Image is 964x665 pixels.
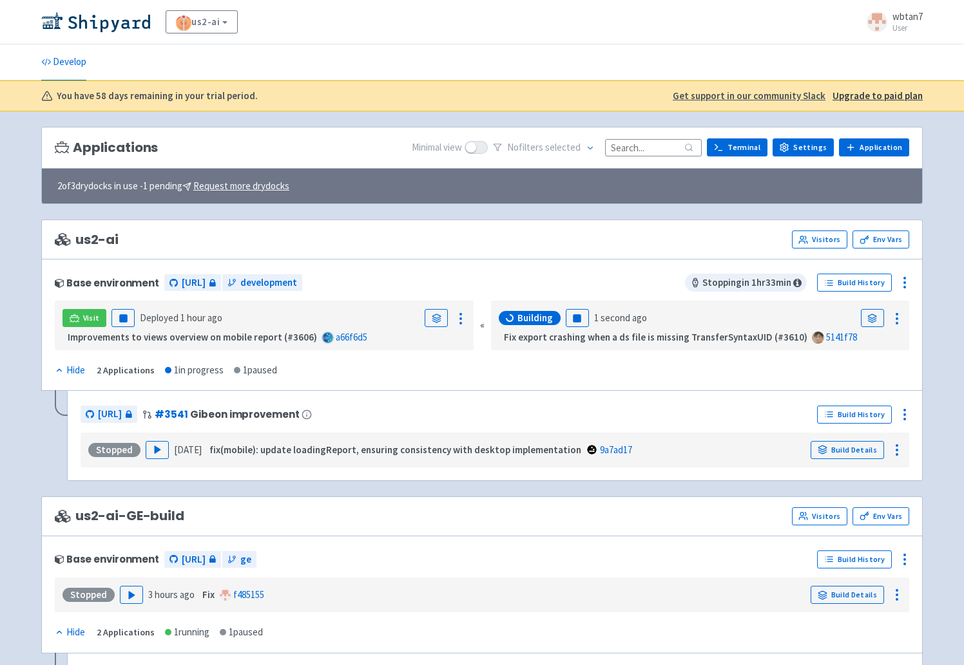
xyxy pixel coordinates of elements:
span: [URL] [182,276,206,290]
div: Hide [55,625,85,640]
div: 1 running [165,625,209,640]
button: Hide [55,363,86,378]
span: Stopping in 1 hr 33 min [685,274,807,292]
a: Settings [773,138,834,156]
span: us2-ai [55,232,119,247]
a: Visit [63,309,106,327]
a: a66f6d5 [336,331,367,343]
button: Pause [566,309,589,327]
strong: fix(mobile): update loadingReport, ensuring consistency with desktop implementation [209,444,581,456]
div: 2 Applications [97,625,155,640]
a: Visitors [792,507,847,525]
b: You have 58 days remaining in your trial period. [57,89,258,104]
div: 2 Applications [97,363,155,378]
a: Env Vars [853,230,909,248]
span: 2 of 3 drydocks in use - 1 pending [57,179,289,194]
a: f485155 [233,588,264,601]
a: Application [839,138,909,156]
div: Stopped [63,588,115,602]
button: Play [120,586,143,604]
strong: Improvements to views overview on mobile report (#3606) [68,331,317,343]
strong: Fix export crashing when a ds file is missing TransferSyntaxUID (#3610) [504,331,807,343]
span: [URL] [98,407,122,422]
div: 1 paused [234,363,277,378]
time: [DATE] [174,444,202,456]
span: Minimal view [412,140,462,155]
small: User [892,24,923,32]
h3: Applications [55,140,158,155]
a: #3541 [155,407,188,421]
a: Build History [817,274,892,292]
a: Visitors [792,230,847,248]
a: Build History [817,406,892,424]
a: Build Details [811,441,884,459]
div: Base environment [55,277,159,288]
span: wbtan7 [892,10,923,23]
a: ge [222,551,256,568]
a: [URL] [164,274,221,292]
div: Stopped [88,443,140,457]
a: [URL] [81,406,137,423]
span: Building [517,312,553,324]
span: Deployed [140,312,222,324]
span: Gibeon improvement [190,409,299,420]
span: selected [545,141,581,153]
a: Env Vars [853,507,909,525]
a: us2-ai [166,10,238,33]
a: Build Details [811,586,884,604]
u: Get support in our community Slack [673,89,825,102]
a: 9a7ad17 [600,444,632,456]
time: 3 hours ago [148,588,195,601]
span: [URL] [182,552,206,567]
time: 1 hour ago [180,312,222,324]
div: 1 in progress [165,363,224,378]
a: Develop [41,44,86,80]
span: us2-ai-GE-build [55,509,184,523]
a: 5141f78 [826,331,857,343]
strong: Fix [202,588,215,601]
span: Visit [83,313,100,323]
input: Search... [605,139,702,156]
img: Shipyard logo [41,12,150,32]
u: Request more drydocks [193,180,289,192]
span: ge [240,552,251,567]
button: Play [146,441,169,459]
div: 1 paused [220,625,263,640]
div: Hide [55,363,85,378]
u: Upgrade to paid plan [833,89,923,102]
div: Base environment [55,554,159,565]
span: development [240,276,297,290]
button: Hide [55,625,86,640]
a: development [222,274,302,292]
a: [URL] [164,551,221,568]
time: 1 second ago [594,312,647,324]
a: Terminal [707,138,767,156]
a: Get support in our community Slack [673,89,825,104]
span: No filter s [507,140,581,155]
button: Pause [111,309,135,327]
a: wbtan7 User [859,12,923,32]
a: Build History [817,550,892,568]
div: « [480,301,485,350]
